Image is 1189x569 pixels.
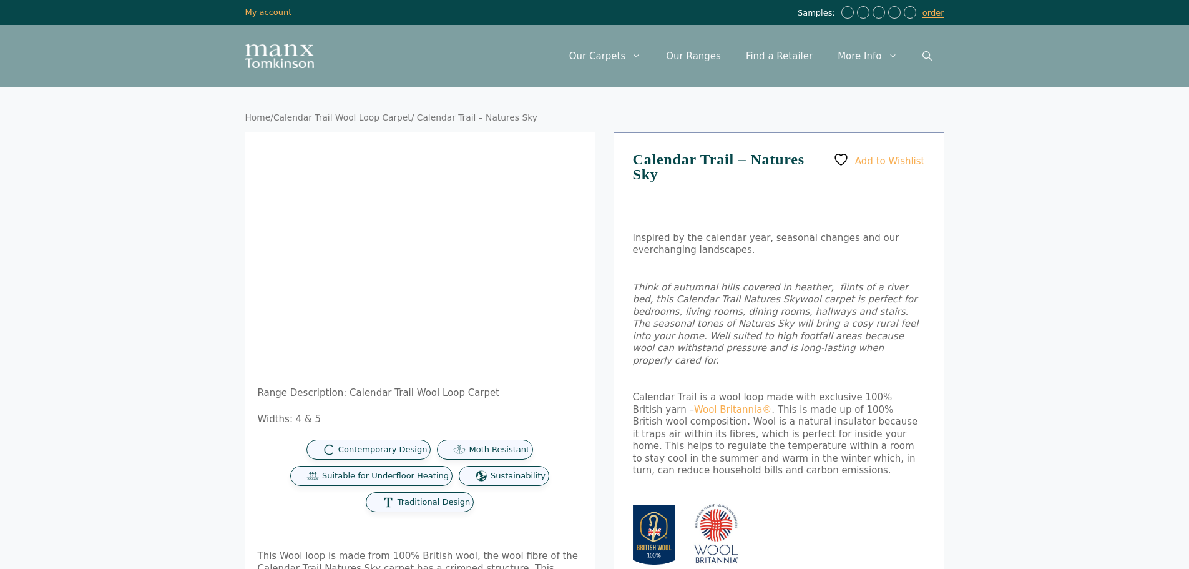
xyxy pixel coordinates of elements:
a: Find a Retailer [733,37,825,75]
nav: Primary [557,37,944,75]
em: Think of autumnal hills covered in heather, flints of a river bed, this Calendar Trail Natures Sky [633,282,909,305]
p: Range Description: Calendar Trail Wool Loop Carpet [258,387,582,400]
a: order [922,8,944,18]
span: Add to Wishlist [855,155,925,166]
a: Home [245,112,271,122]
a: Calendar Trail Wool Loop Carpet [273,112,411,122]
p: Calendar Trail is a wool loop made with exclusive 100% British yarn – . This is made up of 100% B... [633,392,925,477]
span: Moth Resistant [469,445,529,455]
span: Samples: [798,8,838,19]
em: wool carpet is perfect for bedrooms, living rooms, dining rooms, hallways and stairs. The seasona... [633,294,919,366]
a: Wool Britannia® [694,404,771,415]
p: Inspired by the calendar year, seasonal changes and our everchanging landscapes. [633,232,925,257]
img: Manx Tomkinson [245,44,314,68]
h1: Calendar Trail – Natures Sky [633,152,925,207]
span: Traditional Design [398,497,471,508]
p: Widths: 4 & 5 [258,413,582,426]
a: More Info [825,37,909,75]
a: Our Ranges [653,37,733,75]
span: Sustainability [491,471,546,482]
nav: Breadcrumb [245,112,944,124]
span: Suitable for Underfloor Heating [322,471,449,482]
span: Contemporary Design [338,445,428,455]
a: Add to Wishlist [833,152,924,167]
a: My account [245,7,292,17]
a: Our Carpets [557,37,654,75]
a: Open Search Bar [910,37,944,75]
